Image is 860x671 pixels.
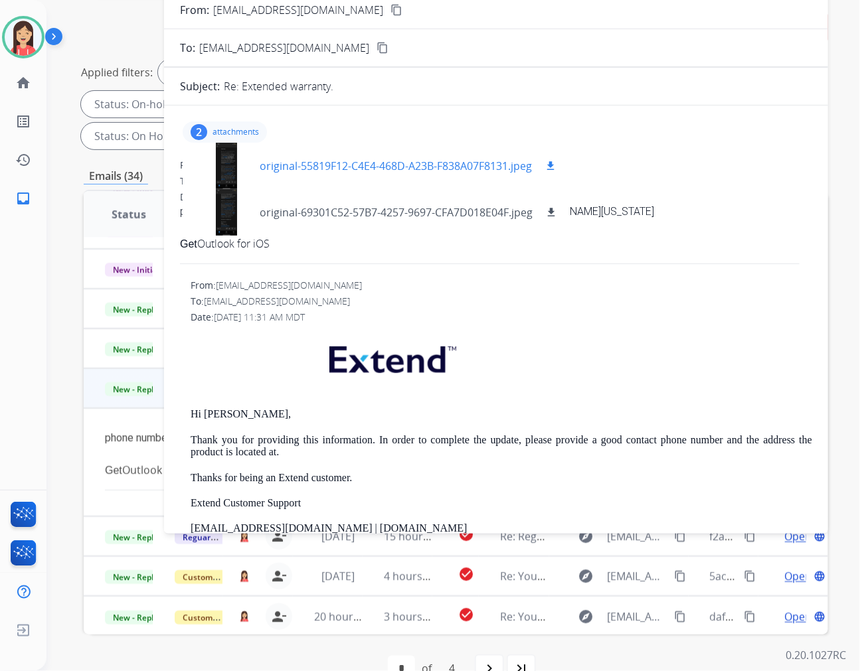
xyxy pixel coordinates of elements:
[105,462,667,479] div: Get
[578,528,594,544] mat-icon: explore
[191,279,812,292] div: From:
[180,2,209,18] p: From:
[180,236,812,252] div: Get
[377,42,388,54] mat-icon: content_copy
[191,497,812,509] p: Extend Customer Support
[191,311,812,324] div: Date:
[239,611,250,622] img: agent-avatar
[260,204,533,220] p: original-69301C52-57B7-4257-9697-CFA7D018E04F.jpeg
[105,430,667,446] div: phone number [PHONE_NUMBER]. And the address is [STREET_ADDRESS][PERSON_NAME][US_STATE]
[239,570,250,581] img: agent-avatar
[191,295,812,308] div: To:
[786,647,847,663] p: 0.20.1027RC
[5,19,42,56] img: avatar
[785,568,812,584] span: Open
[744,530,756,542] mat-icon: content_copy
[197,236,270,251] a: Outlook for iOS
[458,526,474,542] mat-icon: check_circle
[458,607,474,623] mat-icon: check_circle
[608,568,667,584] span: [EMAIL_ADDRESS][DOMAIN_NAME]
[105,570,165,584] span: New - Reply
[105,303,165,317] span: New - Reply
[578,568,594,584] mat-icon: explore
[180,78,220,94] p: Subject:
[814,530,825,542] mat-icon: language
[314,609,380,624] span: 20 hours ago
[224,78,333,94] p: Re: Extended warranty.
[213,2,383,18] p: [EMAIL_ADDRESS][DOMAIN_NAME]
[81,123,259,149] div: Status: On Hold - Servicers
[321,569,355,583] span: [DATE]
[112,206,146,222] span: Status
[180,204,812,220] div: phone number [PHONE_NUMBER]. And the address is [STREET_ADDRESS][PERSON_NAME][US_STATE]
[15,152,31,168] mat-icon: history
[15,113,31,129] mat-icon: list_alt
[180,190,812,204] div: Date:
[191,124,207,140] div: 2
[545,160,557,172] mat-icon: download
[674,611,686,623] mat-icon: content_copy
[674,570,686,582] mat-icon: content_copy
[785,528,812,544] span: Open
[105,530,165,544] span: New - Reply
[390,4,402,16] mat-icon: content_copy
[122,463,199,477] a: Outlook for iOS
[214,311,305,323] span: [DATE] 11:31 AM MDT
[105,382,165,396] span: New - Reply
[384,609,444,624] span: 3 hours ago
[213,127,259,137] p: attachments
[84,168,148,185] p: Emails (34)
[81,64,153,80] p: Applied filters:
[271,568,287,584] mat-icon: person_remove
[199,40,369,56] span: [EMAIL_ADDRESS][DOMAIN_NAME]
[384,529,450,544] span: 15 hours ago
[260,158,532,174] p: original-55819F12-C4E4-468D-A23B-F838A07F8131.jpeg
[158,59,275,86] div: Selected agents: 1
[175,530,235,544] span: Reguard CS
[321,529,355,544] span: [DATE]
[674,530,686,542] mat-icon: content_copy
[15,190,31,206] mat-icon: inbox
[191,472,812,484] p: Thanks for being an Extend customer.
[271,528,287,544] mat-icon: person_remove
[458,566,474,582] mat-icon: check_circle
[500,569,610,583] span: Re: Your Extend Claim
[175,570,261,584] span: Customer Support
[608,609,667,625] span: [EMAIL_ADDRESS][DOMAIN_NAME]
[105,263,167,277] span: New - Initial
[500,609,610,624] span: Re: Your Extend Claim
[271,609,287,625] mat-icon: person_remove
[785,609,812,625] span: Open
[175,611,261,625] span: Customer Support
[814,611,825,623] mat-icon: language
[180,40,195,56] p: To:
[81,91,254,117] div: Status: On-hold – Internal
[105,342,165,356] span: New - Reply
[313,331,470,383] img: extend.png
[384,569,444,583] span: 4 hours ago
[216,279,362,291] span: [EMAIL_ADDRESS][DOMAIN_NAME]
[180,175,812,188] div: To:
[545,206,557,218] mat-icon: download
[744,611,756,623] mat-icon: content_copy
[15,75,31,91] mat-icon: home
[191,434,812,459] p: Thank you for providing this information. In order to complete the update, please provide a good ...
[180,159,812,172] div: From:
[578,609,594,625] mat-icon: explore
[191,522,812,534] p: [EMAIL_ADDRESS][DOMAIN_NAME] | [DOMAIN_NAME]
[744,570,756,582] mat-icon: content_copy
[204,295,350,307] span: [EMAIL_ADDRESS][DOMAIN_NAME]
[191,408,812,420] p: Hi [PERSON_NAME],
[608,528,667,544] span: [EMAIL_ADDRESS][DOMAIN_NAME]
[814,570,825,582] mat-icon: language
[500,529,591,544] span: Re: Reguard Claim
[105,611,165,625] span: New - Reply
[239,530,250,542] img: agent-avatar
